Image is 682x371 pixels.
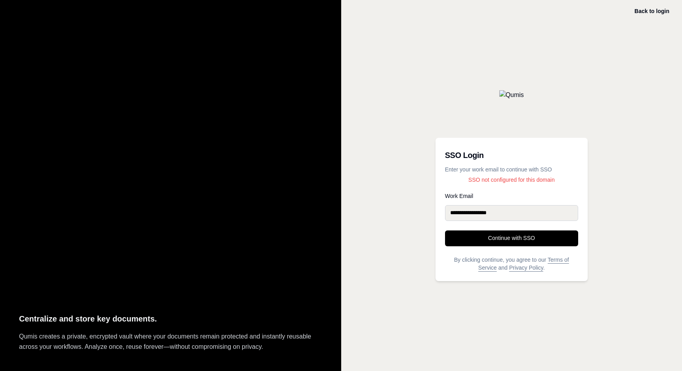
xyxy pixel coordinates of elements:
img: Qumis [499,90,524,100]
p: Enter your work email to continue with SSO [445,166,578,173]
a: Back to login [634,8,669,14]
p: SSO not configured for this domain [445,176,578,184]
p: Centralize and store key documents. [19,312,322,325]
p: By clicking continue, you agree to our and . [445,256,578,272]
a: Privacy Policy [509,264,543,271]
button: Continue with SSO [445,230,578,246]
p: Qumis creates a private, encrypted vault where your documents remain protected and instantly reus... [19,331,322,352]
label: Work Email [445,193,578,199]
a: Terms of Service [478,257,569,271]
h3: SSO Login [445,147,578,163]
